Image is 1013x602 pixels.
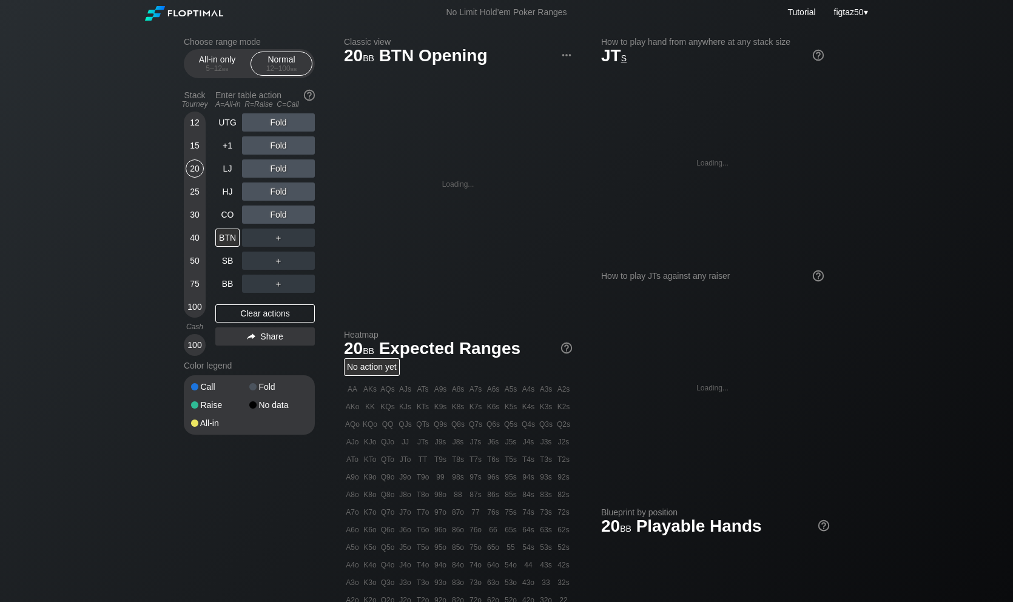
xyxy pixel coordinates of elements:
div: J3s [537,433,554,450]
div: K7o [362,504,379,521]
div: ＋ [242,275,315,293]
div: Q6s [485,416,502,433]
div: JTo [397,451,414,468]
div: LJ [215,159,240,178]
div: 43s [537,557,554,574]
div: 95o [432,539,449,556]
div: Loading... [696,159,729,167]
h1: Expected Ranges [344,338,572,358]
div: A9o [344,469,361,486]
div: Clear actions [215,304,315,323]
span: JT [601,46,627,65]
div: 94s [520,469,537,486]
div: 74s [520,504,537,521]
div: Q9s [432,416,449,433]
div: K3s [537,398,554,415]
div: No action yet [344,358,400,376]
span: 20 [342,47,376,67]
div: KTo [362,451,379,468]
span: 20 [342,339,376,360]
div: K6o [362,521,379,538]
div: A7o [344,504,361,521]
div: 77 [467,504,484,521]
div: A4o [344,557,361,574]
div: 40 [186,229,204,247]
div: 98o [432,486,449,503]
div: ▾ [831,5,870,19]
div: BB [215,275,240,293]
div: A=All-in R=Raise C=Call [215,100,315,109]
div: Q4s [520,416,537,433]
div: J7s [467,433,484,450]
div: T5o [414,539,431,556]
h2: How to play hand from anywhere at any stack size [601,37,824,47]
div: 54s [520,539,537,556]
div: K3o [362,574,379,591]
div: Enter table action [215,85,315,113]
div: A6o [344,521,361,538]
div: AJs [397,381,414,398]
div: Q8o [379,486,396,503]
div: K4s [520,398,537,415]
div: Q3o [379,574,396,591]
div: T6o [414,521,431,538]
div: QJo [379,433,396,450]
div: A4s [520,381,537,398]
div: 32s [555,574,572,591]
span: s [621,50,627,64]
div: JTs [414,433,431,450]
div: 44 [520,557,537,574]
div: 76o [467,521,484,538]
img: Floptimal logo [145,6,223,21]
div: Q6o [379,521,396,538]
div: 53o [502,574,519,591]
div: J5o [397,539,414,556]
div: J6s [485,433,502,450]
div: 20 [186,159,204,178]
div: Fold [242,206,315,224]
div: 75 [186,275,204,293]
div: Call [191,383,249,391]
div: J9s [432,433,449,450]
div: T9o [414,469,431,486]
div: KTs [414,398,431,415]
div: 100 [186,298,204,316]
div: SB [215,252,240,270]
div: 50 [186,252,204,270]
div: 33 [537,574,554,591]
div: KJs [397,398,414,415]
div: 94o [432,557,449,574]
div: T6s [485,451,502,468]
span: 20 [599,517,633,537]
span: bb [363,343,374,356]
div: 93s [537,469,554,486]
div: Q8s [449,416,466,433]
div: QTs [414,416,431,433]
div: 12 [186,113,204,132]
div: 65o [485,539,502,556]
div: K5o [362,539,379,556]
img: help.32db89a4.svg [817,519,830,532]
div: KK [362,398,379,415]
div: K9s [432,398,449,415]
div: Share [215,327,315,346]
div: How to play JTs against any raiser [601,271,824,281]
div: 42s [555,557,572,574]
div: ATo [344,451,361,468]
div: 97o [432,504,449,521]
div: 85s [502,486,519,503]
div: 55 [502,539,519,556]
div: 83o [449,574,466,591]
div: 73s [537,504,554,521]
div: A3o [344,574,361,591]
div: All-in only [189,52,245,75]
div: Raise [191,401,249,409]
div: J7o [397,504,414,521]
div: 74o [467,557,484,574]
div: 88 [449,486,466,503]
h2: Blueprint by position [601,507,829,517]
span: bb [363,50,374,64]
div: 97s [467,469,484,486]
div: 63s [537,521,554,538]
div: 96o [432,521,449,538]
